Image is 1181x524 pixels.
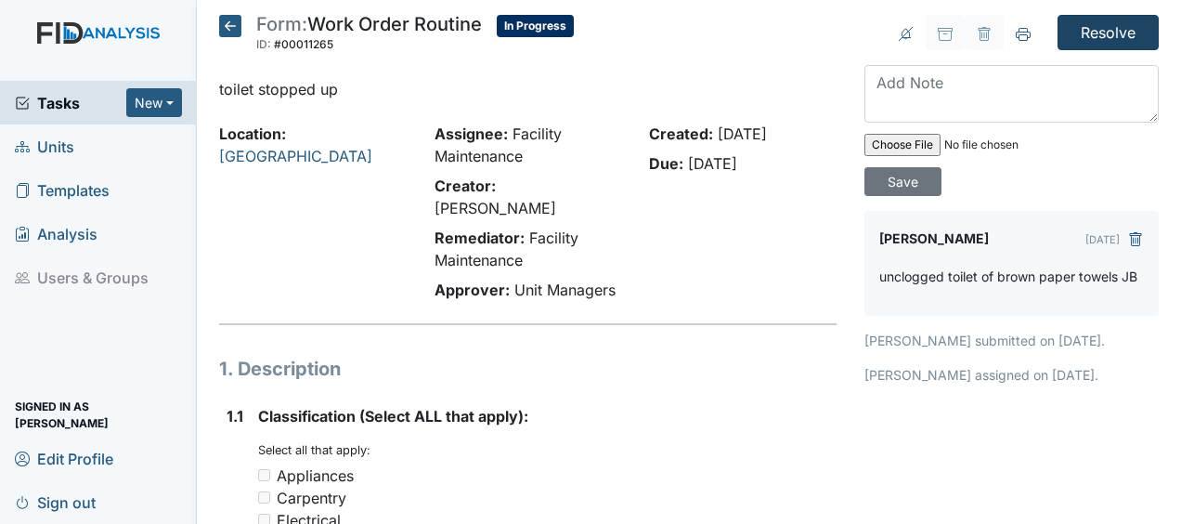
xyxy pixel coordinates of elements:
[649,124,713,143] strong: Created:
[256,13,307,35] span: Form:
[688,154,737,173] span: [DATE]
[258,469,270,481] input: Appliances
[435,124,508,143] strong: Assignee:
[649,154,683,173] strong: Due:
[219,355,837,383] h1: 1. Description
[15,219,97,248] span: Analysis
[277,465,354,487] div: Appliances
[15,176,110,204] span: Templates
[1085,233,1120,246] small: [DATE]
[258,491,270,504] input: Carpentry
[15,400,182,429] span: Signed in as [PERSON_NAME]
[258,407,528,426] span: Classification (Select ALL that apply):
[514,281,616,299] span: Unit Managers
[219,147,372,165] a: [GEOGRAPHIC_DATA]
[879,226,989,252] label: [PERSON_NAME]
[435,281,510,299] strong: Approver:
[864,167,941,196] input: Save
[256,15,482,56] div: Work Order Routine
[15,132,74,161] span: Units
[219,124,286,143] strong: Location:
[864,331,1159,350] p: [PERSON_NAME] submitted on [DATE].
[15,92,126,114] a: Tasks
[15,488,96,517] span: Sign out
[15,444,113,473] span: Edit Profile
[435,177,496,195] strong: Creator:
[497,15,574,37] span: In Progress
[258,443,370,457] small: Select all that apply:
[277,487,346,509] div: Carpentry
[256,37,271,51] span: ID:
[1058,15,1159,50] input: Resolve
[227,405,243,427] label: 1.1
[864,365,1159,385] p: [PERSON_NAME] assigned on [DATE].
[435,199,556,217] span: [PERSON_NAME]
[126,88,182,117] button: New
[274,37,333,51] span: #00011265
[219,78,837,100] p: toilet stopped up
[879,267,1137,286] p: unclogged toilet of brown paper towels JB
[435,229,525,247] strong: Remediator:
[718,124,767,143] span: [DATE]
